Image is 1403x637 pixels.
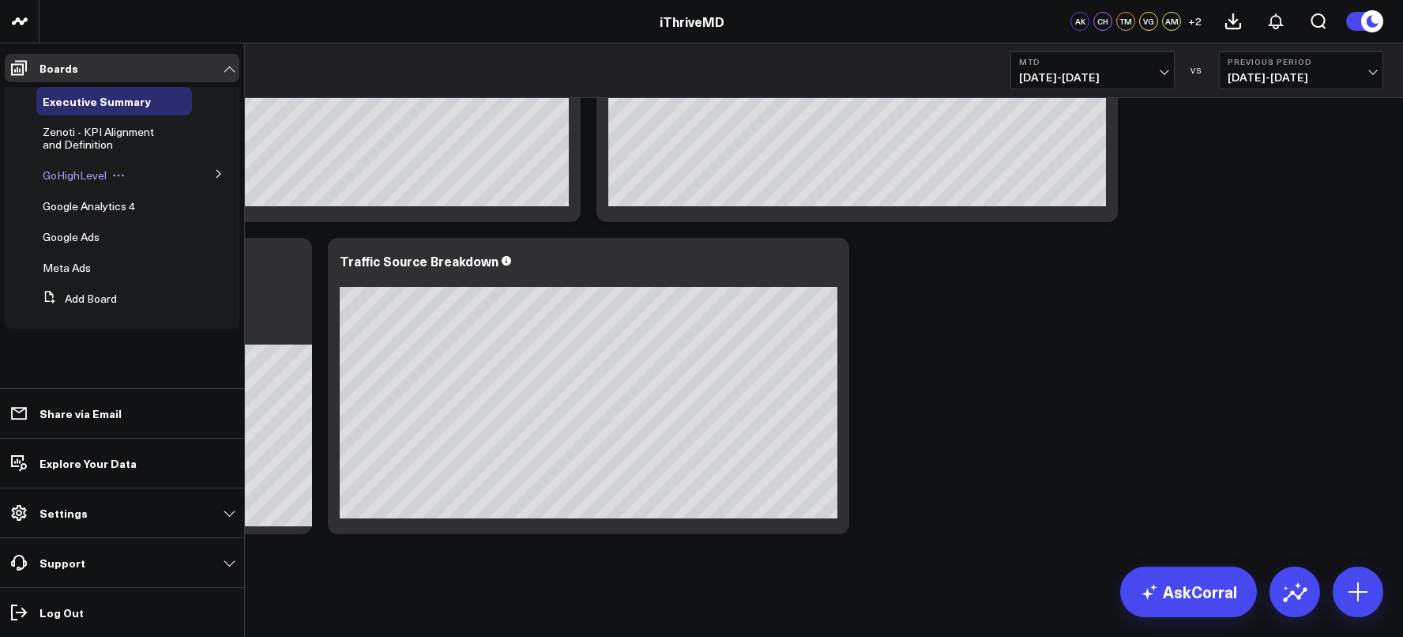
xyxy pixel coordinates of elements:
[1183,66,1211,75] div: VS
[1093,12,1112,31] div: CH
[1116,12,1135,31] div: TM
[1188,16,1202,27] span: + 2
[1070,12,1089,31] div: AK
[43,126,175,151] a: Zenoti - KPI Alignment and Definition
[5,598,239,627] a: Log Out
[660,13,724,30] a: iThriveMD
[1228,57,1375,66] b: Previous Period
[43,200,135,213] a: Google Analytics 4
[1162,12,1181,31] div: AM
[1219,51,1383,89] button: Previous Period[DATE]-[DATE]
[39,606,84,619] p: Log Out
[43,168,107,183] span: GoHighLevel
[43,262,91,274] a: Meta Ads
[1228,71,1375,84] span: [DATE] - [DATE]
[39,457,137,469] p: Explore Your Data
[39,507,88,519] p: Settings
[43,93,151,109] span: Executive Summary
[1019,71,1166,84] span: [DATE] - [DATE]
[43,169,107,182] a: GoHighLevel
[36,285,117,313] button: Add Board
[1185,12,1204,31] button: +2
[1120,567,1257,617] a: AskCorral
[43,231,100,243] a: Google Ads
[43,95,151,107] a: Executive Summary
[1010,51,1175,89] button: MTD[DATE]-[DATE]
[43,124,154,152] span: Zenoti - KPI Alignment and Definition
[39,62,78,74] p: Boards
[43,260,91,275] span: Meta Ads
[1019,57,1166,66] b: MTD
[43,198,135,213] span: Google Analytics 4
[1139,12,1158,31] div: VG
[340,252,498,269] div: Traffic Source Breakdown
[39,407,122,420] p: Share via Email
[39,556,85,569] p: Support
[43,229,100,244] span: Google Ads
